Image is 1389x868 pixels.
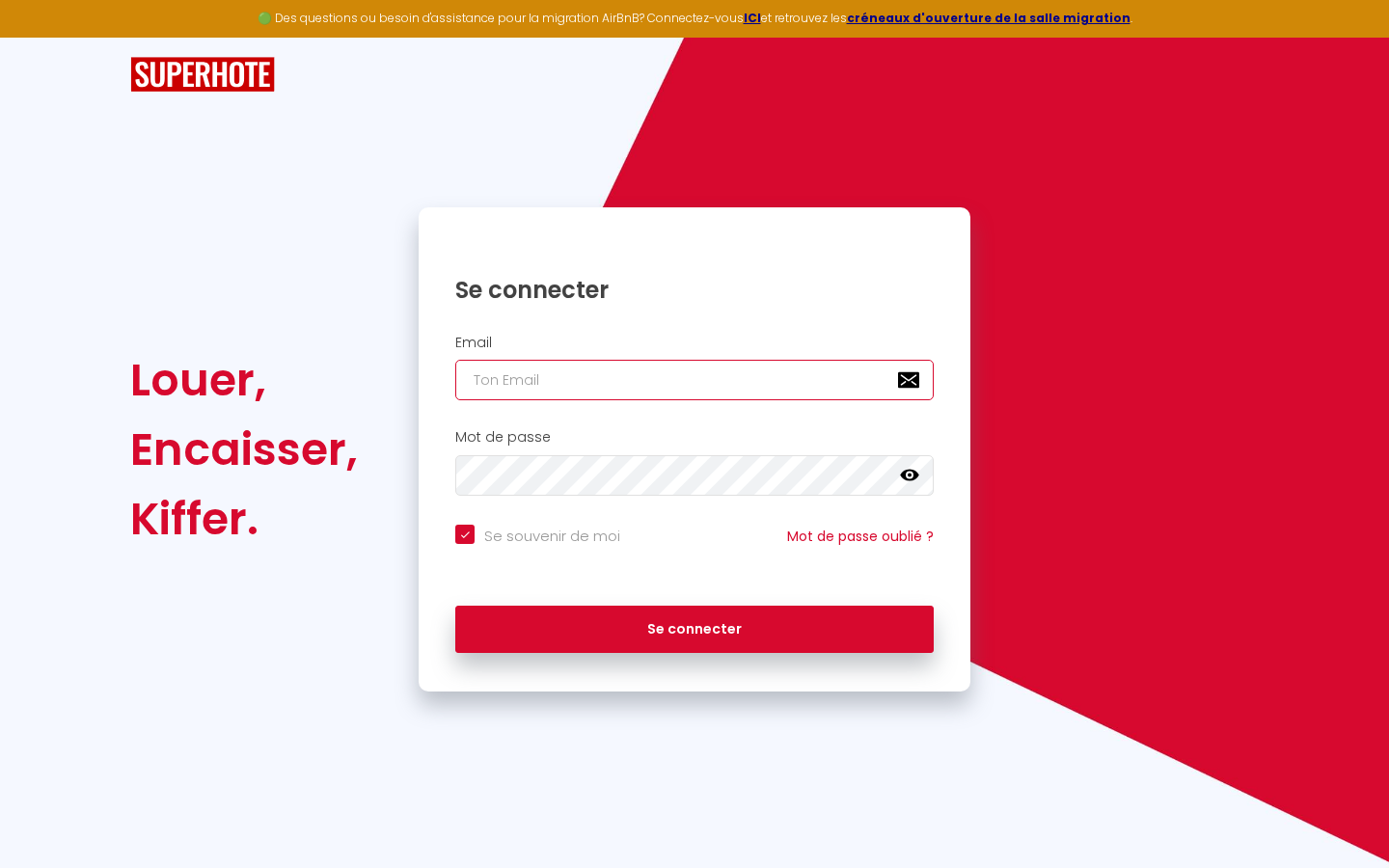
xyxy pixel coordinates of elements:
[130,345,358,415] div: Louer,
[787,527,934,546] a: Mot de passe oublié ?
[455,335,934,351] h2: Email
[15,8,73,66] button: Ouvrir le widget de chat LiveChat
[455,275,934,305] h1: Se connecter
[455,360,934,400] input: Ton Email
[847,10,1130,26] a: créneaux d'ouverture de la salle migration
[130,484,358,554] div: Kiffer.
[130,57,275,93] img: SuperHote logo
[130,415,358,484] div: Encaisser,
[744,10,761,26] a: ICI
[455,606,934,654] button: Se connecter
[455,429,934,446] h2: Mot de passe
